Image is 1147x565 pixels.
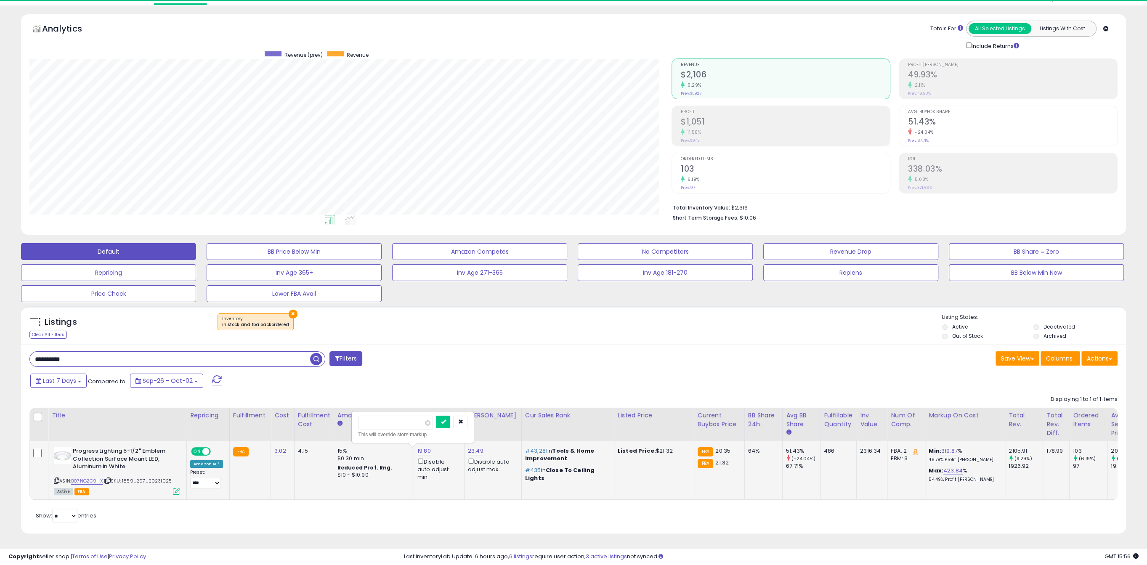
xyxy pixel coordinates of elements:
a: 3 active listings [586,552,627,560]
div: Markup on Cost [929,411,1001,420]
span: 2025-10-10 15:56 GMT [1105,552,1139,560]
small: Amazon Fees. [337,420,343,427]
div: Title [52,411,183,420]
small: Prev: $942 [681,138,700,143]
div: Totals For [930,25,963,33]
small: Prev: $1,927 [681,91,701,96]
label: Archived [1043,332,1066,340]
div: 97 [1073,462,1107,470]
div: 15% [337,447,407,455]
small: FBA [233,447,249,456]
label: Out of Stock [952,332,983,340]
label: Deactivated [1043,323,1075,330]
button: BB Below Min New [949,264,1124,281]
div: 51.43% [786,447,820,455]
div: 19.87 [1111,462,1145,470]
div: 20.45 [1111,447,1145,455]
div: Disable auto adjust max [468,457,515,473]
b: Max: [929,467,943,475]
div: 486 [824,447,850,455]
div: FBA: 2 [891,447,919,455]
div: Last InventoryLab Update: 6 hours ago, require user action, not synced. [404,553,1139,561]
div: Include Returns [960,41,1029,50]
div: ASIN: [54,447,180,494]
div: 178.99 [1046,447,1063,455]
b: Progress Lighting 5-1/2" Emblem Collection Surface Mount LED, Aluminum in White [73,447,175,473]
small: (6.19%) [1078,455,1096,462]
a: Privacy Policy [109,552,146,560]
h2: 103 [681,164,890,175]
small: 11.58% [685,129,701,135]
span: Sep-26 - Oct-02 [143,377,193,385]
div: Num of Comp. [891,411,921,429]
span: All listings currently available for purchase on Amazon [54,488,73,495]
a: Terms of Use [72,552,108,560]
div: Clear All Filters [29,331,67,339]
div: 64% [748,447,776,455]
button: Sep-26 - Oct-02 [130,374,203,388]
button: Last 7 Days [30,374,87,388]
div: % [929,447,998,463]
button: No Competitors [578,243,753,260]
h2: $2,106 [681,70,890,81]
p: 54.49% Profit [PERSON_NAME] [929,477,998,483]
span: Compared to: [88,377,127,385]
span: #435 [525,466,541,474]
span: Close To Ceiling Lights [525,466,595,482]
div: Current Buybox Price [698,411,741,429]
span: ON [192,448,202,455]
b: Min: [929,447,941,455]
span: Ordered Items [681,157,890,162]
span: Profit [681,110,890,114]
button: Filters [329,351,362,366]
div: Listed Price [618,411,690,420]
div: $10 - $10.90 [337,472,407,479]
div: 103 [1073,447,1107,455]
small: Avg BB Share. [786,429,791,436]
a: 6 listings [509,552,532,560]
div: Preset: [190,470,223,488]
div: Repricing [190,411,226,420]
button: Default [21,243,196,260]
small: 2.11% [912,82,925,88]
span: Tools & Home Improvement [525,447,594,462]
button: × [289,310,297,318]
div: FBM: 3 [891,455,919,462]
button: Save View [996,351,1039,366]
span: FBA [74,488,89,495]
span: Profit [PERSON_NAME] [908,63,1117,67]
div: Amazon AI * [190,460,223,468]
button: BB Price Below Min [207,243,382,260]
button: Replens [763,264,938,281]
span: Last 7 Days [43,377,76,385]
div: Cur Sales Rank [525,411,611,420]
b: Total Inventory Value: [673,204,730,211]
p: in [525,447,608,462]
span: ROI [908,157,1117,162]
label: Active [952,323,968,330]
div: 2316.34 [860,447,881,455]
button: Listings With Cost [1031,23,1094,34]
p: Listing States: [942,313,1126,321]
div: in stock and fba backordered [222,322,289,328]
strong: Copyright [8,552,39,560]
small: 9.29% [685,82,701,88]
button: All Selected Listings [969,23,1031,34]
div: Inv. value [860,411,884,429]
small: (2.92%) [1116,455,1134,462]
span: Revenue [347,51,369,58]
button: BB Share = Zero [949,243,1124,260]
small: Prev: 48.90% [908,91,931,96]
div: 67.71% [786,462,820,470]
div: Fulfillment [233,411,267,420]
div: Fulfillable Quantity [824,411,853,429]
small: (-24.04%) [791,455,815,462]
div: BB Share 24h. [748,411,779,429]
div: 2105.91 [1009,447,1043,455]
img: 31DfbbSbcyL._SL40_.jpg [54,447,71,464]
span: $10.06 [740,214,756,222]
b: Listed Price: [618,447,656,455]
span: | SKU: 1859_297_20231025 [104,477,172,484]
div: 4.15 [298,447,327,455]
div: Cost [274,411,291,420]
